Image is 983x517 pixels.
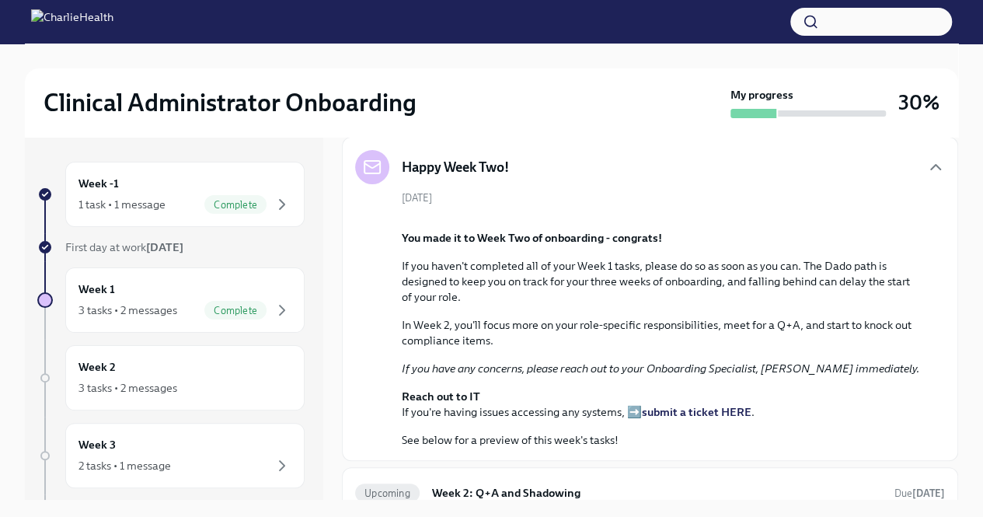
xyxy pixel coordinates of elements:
strong: My progress [730,87,793,103]
a: submit a ticket HERE [642,405,751,419]
img: CharlieHealth [31,9,113,34]
span: Due [894,487,945,499]
div: 3 tasks • 2 messages [78,302,177,318]
strong: You made it to Week Two of onboarding - congrats! [402,231,662,245]
span: First day at work [65,240,183,254]
a: First day at work[DATE] [37,239,305,255]
a: Week 23 tasks • 2 messages [37,345,305,410]
strong: [DATE] [146,240,183,254]
span: [DATE] [402,190,432,205]
h5: Happy Week Two! [402,158,509,176]
strong: [DATE] [912,487,945,499]
h2: Clinical Administrator Onboarding [44,87,417,118]
h6: Week 1 [78,281,115,298]
a: UpcomingWeek 2: Q+A and ShadowingDue[DATE] [355,480,945,505]
h6: Week 2: Q+A and Shadowing [432,484,882,501]
span: Complete [204,305,267,316]
p: If you're having issues accessing any systems, ➡️ . [402,389,920,420]
p: If you haven't completed all of your Week 1 tasks, please do so as soon as you can. The Dado path... [402,258,920,305]
h6: Week -1 [78,175,119,192]
span: Upcoming [355,487,420,499]
div: 2 tasks • 1 message [78,458,171,473]
div: 1 task • 1 message [78,197,166,212]
h3: 30% [898,89,939,117]
span: Complete [204,199,267,211]
a: Week -11 task • 1 messageComplete [37,162,305,227]
strong: Reach out to IT [402,389,480,403]
a: Week 32 tasks • 1 message [37,423,305,488]
h6: Week 3 [78,436,116,453]
p: See below for a preview of this week's tasks! [402,432,920,448]
div: 3 tasks • 2 messages [78,380,177,396]
h6: Week 2 [78,358,116,376]
a: Week 13 tasks • 2 messagesComplete [37,267,305,333]
span: September 8th, 2025 07:00 [894,486,945,501]
p: In Week 2, you'll focus more on your role-specific responsibilities, meet for a Q+A, and start to... [402,317,920,348]
em: If you have any concerns, please reach out to your Onboarding Specialist, [PERSON_NAME] immediately. [402,362,919,376]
